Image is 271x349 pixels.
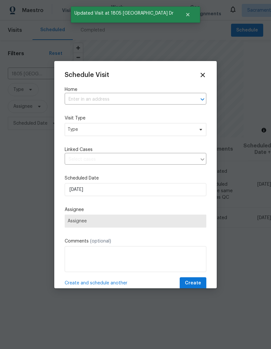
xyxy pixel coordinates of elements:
span: Updated Visit at 1805 [GEOGRAPHIC_DATA] Dr [71,6,177,20]
span: Linked Cases [65,146,93,153]
span: (optional) [90,239,111,243]
span: Create [185,279,201,287]
label: Scheduled Date [65,175,206,181]
span: Close [199,71,206,79]
input: M/D/YYYY [65,183,206,196]
input: Select cases [65,155,197,165]
span: Create and schedule another [65,280,127,286]
button: Create [180,277,206,289]
label: Visit Type [65,115,206,121]
span: Type [68,126,194,133]
label: Comments [65,238,206,244]
span: Schedule Visit [65,72,109,78]
label: Home [65,86,206,93]
button: Open [198,95,207,104]
span: Assignee [68,218,203,224]
label: Assignee [65,206,206,213]
button: Close [177,8,199,21]
input: Enter in an address [65,94,188,105]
